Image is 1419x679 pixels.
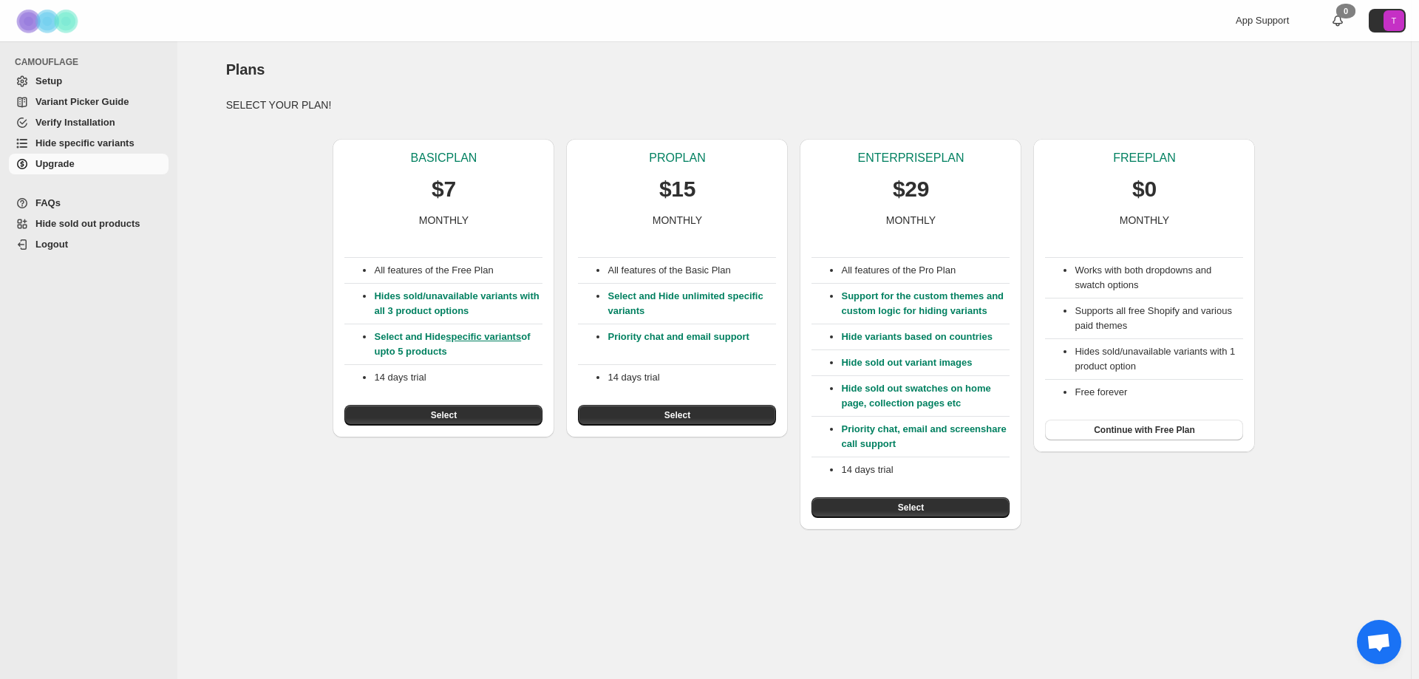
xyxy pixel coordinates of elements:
a: Setup [9,71,169,92]
span: Avatar with initials T [1384,10,1404,31]
a: 0 [1330,13,1345,28]
img: Camouflage [12,1,86,41]
button: Avatar with initials T [1369,9,1406,33]
a: Open chat [1357,620,1401,664]
p: Hide sold out variant images [841,355,1010,370]
span: FAQs [35,197,61,208]
button: Select [578,405,776,426]
button: Select [344,405,542,426]
p: MONTHLY [1120,213,1169,228]
div: 0 [1336,4,1355,18]
p: 14 days trial [608,370,776,385]
span: Plans [226,61,265,78]
p: $7 [432,174,456,204]
span: Select [898,502,924,513]
p: MONTHLY [653,213,702,228]
p: All features of the Free Plan [374,263,542,278]
p: Priority chat, email and screenshare call support [841,422,1010,451]
p: $29 [893,174,929,204]
span: Upgrade [35,158,75,169]
a: Upgrade [9,154,169,174]
span: CAMOUFLAGE [15,56,170,68]
button: Select [811,497,1010,518]
p: MONTHLY [886,213,936,228]
p: Select and Hide unlimited specific variants [608,289,776,318]
a: Logout [9,234,169,255]
text: T [1392,16,1397,25]
span: App Support [1236,15,1289,26]
p: $0 [1132,174,1157,204]
span: Verify Installation [35,117,115,128]
p: Priority chat and email support [608,330,776,359]
a: specific variants [446,331,521,342]
p: Support for the custom themes and custom logic for hiding variants [841,289,1010,318]
p: $15 [659,174,695,204]
span: Hide sold out products [35,218,140,229]
a: Verify Installation [9,112,169,133]
span: Logout [35,239,68,250]
span: Setup [35,75,62,86]
li: Free forever [1075,385,1243,400]
li: Supports all free Shopify and various paid themes [1075,304,1243,333]
span: Continue with Free Plan [1094,424,1195,436]
p: 14 days trial [374,370,542,385]
p: 14 days trial [841,463,1010,477]
p: Select and Hide of upto 5 products [374,330,542,359]
p: ENTERPRISE PLAN [857,151,964,166]
a: Variant Picker Guide [9,92,169,112]
span: Select [431,409,457,421]
p: FREE PLAN [1113,151,1175,166]
p: All features of the Pro Plan [841,263,1010,278]
button: Continue with Free Plan [1045,420,1243,440]
li: Works with both dropdowns and swatch options [1075,263,1243,293]
p: Hide sold out swatches on home page, collection pages etc [841,381,1010,411]
p: Hides sold/unavailable variants with all 3 product options [374,289,542,318]
span: Variant Picker Guide [35,96,129,107]
a: FAQs [9,193,169,214]
span: Hide specific variants [35,137,135,149]
p: Hide variants based on countries [841,330,1010,344]
p: SELECT YOUR PLAN! [226,98,1363,112]
li: Hides sold/unavailable variants with 1 product option [1075,344,1243,374]
span: Select [664,409,690,421]
p: All features of the Basic Plan [608,263,776,278]
a: Hide specific variants [9,133,169,154]
p: MONTHLY [419,213,469,228]
p: PRO PLAN [649,151,705,166]
a: Hide sold out products [9,214,169,234]
p: BASIC PLAN [411,151,477,166]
